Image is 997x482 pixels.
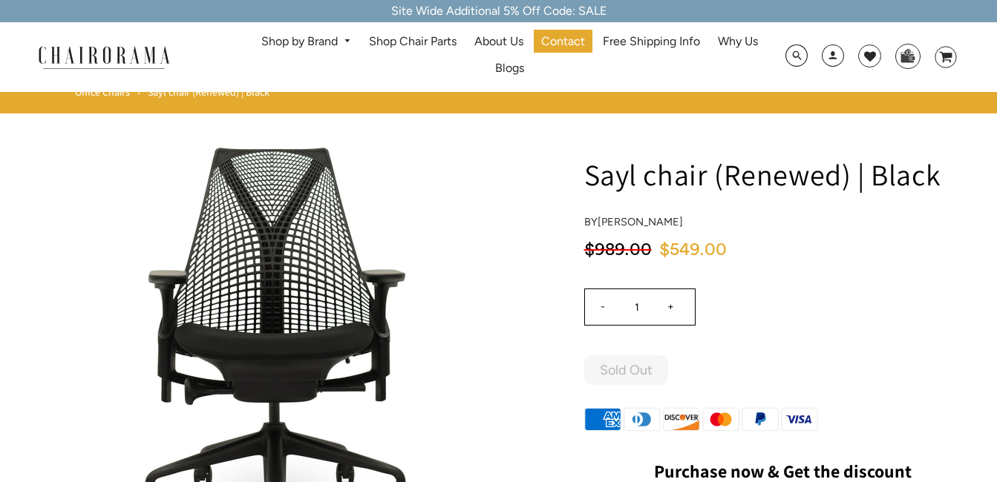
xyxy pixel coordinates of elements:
[362,30,464,53] a: Shop Chair Parts
[584,241,652,259] span: $989.00
[75,85,275,106] nav: breadcrumbs
[718,34,758,50] span: Why Us
[541,34,585,50] span: Contact
[600,362,653,378] span: Sold Out
[30,44,178,70] img: chairorama
[148,85,269,99] span: Sayl chair (Renewed) | Black
[59,331,504,347] a: Sayl chair (Renewed) | Black - chairorama
[659,241,727,259] span: $549.00
[241,30,777,85] nav: DesktopNavigation
[710,30,765,53] a: Why Us
[585,289,621,325] input: -
[137,85,140,99] span: ›
[584,155,981,194] h1: Sayl chair (Renewed) | Black
[474,34,523,50] span: About Us
[653,289,689,325] input: +
[534,30,592,53] a: Contact
[369,34,457,50] span: Shop Chair Parts
[488,57,532,80] a: Blogs
[896,44,919,67] img: WhatsApp_Image_2024-07-12_at_16.23.01.webp
[584,216,981,228] h4: by
[598,215,683,228] a: [PERSON_NAME]
[254,30,359,53] a: Shop by Brand
[595,30,707,53] a: Free Shipping Info
[584,355,668,385] button: Sold Out
[75,85,130,99] a: Office Chairs
[467,30,531,53] a: About Us
[603,34,700,50] span: Free Shipping Info
[495,61,524,76] span: Blogs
